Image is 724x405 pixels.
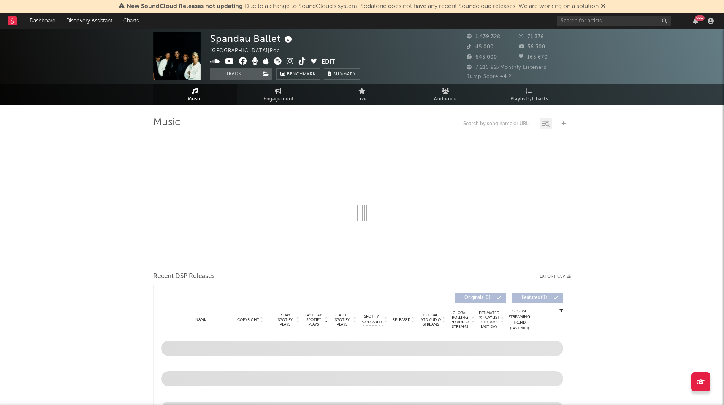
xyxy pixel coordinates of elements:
[467,65,547,70] span: 7.216.927 Monthly Listeners
[459,121,540,127] input: Search by song name or URL
[210,68,258,80] button: Track
[540,274,571,279] button: Export CSV
[695,15,705,21] div: 99 +
[357,95,367,104] span: Live
[467,34,501,39] span: 1.439.328
[467,44,494,49] span: 45.000
[450,311,471,329] span: Global Rolling 7D Audio Streams
[61,13,118,29] a: Discovery Assistant
[508,308,531,331] div: Global Streaming Trend (Last 60D)
[460,295,495,300] span: Originals ( 0 )
[320,84,404,105] a: Live
[467,55,497,60] span: 645.000
[512,293,563,303] button: Features(0)
[420,313,441,327] span: Global ATD Audio Streams
[210,32,294,45] div: Spandau Ballet
[176,317,226,322] div: Name
[404,84,488,105] a: Audience
[467,74,512,79] span: Jump Score: 44.2
[263,95,294,104] span: Engagement
[360,314,383,325] span: Spotify Popularity
[488,84,571,105] a: Playlists/Charts
[210,46,289,56] div: [GEOGRAPHIC_DATA] | Pop
[118,13,144,29] a: Charts
[557,16,671,26] input: Search for artists
[601,3,605,10] span: Dismiss
[153,272,215,281] span: Recent DSP Releases
[127,3,599,10] span: : Due to a change to SoundCloud's system, Sodatone does not have any recent Soundcloud releases. ...
[275,313,295,327] span: 7 Day Spotify Plays
[333,72,356,76] span: Summary
[127,3,243,10] span: New SoundCloud Releases not updating
[517,295,552,300] span: Features ( 0 )
[287,70,316,79] span: Benchmark
[510,95,548,104] span: Playlists/Charts
[434,95,457,104] span: Audience
[332,313,352,327] span: ATD Spotify Plays
[237,84,320,105] a: Engagement
[393,318,410,322] span: Released
[237,318,259,322] span: Copyright
[324,68,360,80] button: Summary
[276,68,320,80] a: Benchmark
[24,13,61,29] a: Dashboard
[479,311,500,329] span: Estimated % Playlist Streams Last Day
[519,44,545,49] span: 56.300
[304,313,324,327] span: Last Day Spotify Plays
[693,18,698,24] button: 99+
[153,84,237,105] a: Music
[519,55,548,60] span: 163.670
[455,293,506,303] button: Originals(0)
[519,34,544,39] span: 71.378
[188,95,202,104] span: Music
[322,57,335,67] button: Edit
